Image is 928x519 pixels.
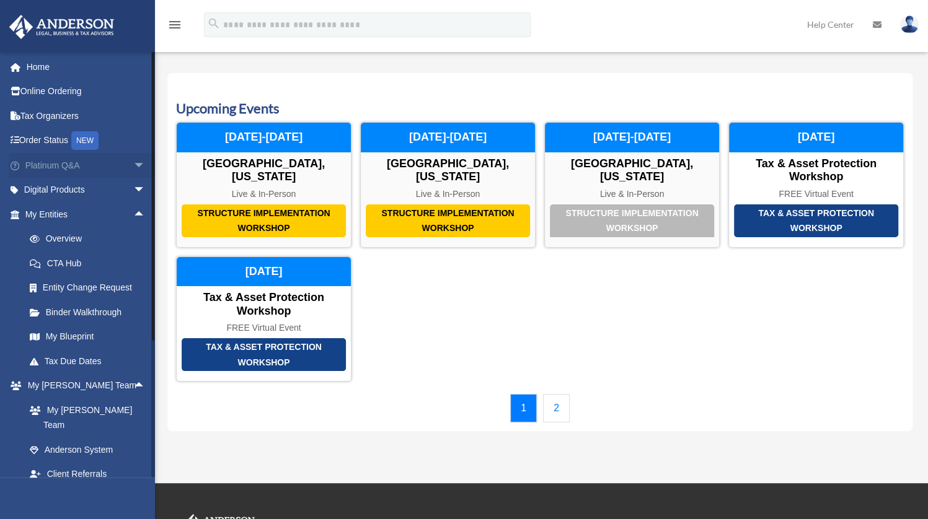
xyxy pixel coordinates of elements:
[167,17,182,32] i: menu
[361,189,535,199] div: Live & In-Person
[17,276,164,300] a: Entity Change Request
[9,373,164,398] a: My [PERSON_NAME] Teamarrow_drop_up
[9,128,164,154] a: Order StatusNEW
[17,325,164,349] a: My Blueprint
[17,300,164,325] a: Binder Walkthrough
[17,398,164,437] a: My [PERSON_NAME] Team
[9,153,164,178] a: Platinum Q&Aarrow_drop_down
[176,256,351,382] a: Tax & Asset Protection Workshop Tax & Asset Protection Workshop FREE Virtual Event [DATE]
[207,17,221,30] i: search
[6,15,118,39] img: Anderson Advisors Platinum Portal
[176,99,904,118] h3: Upcoming Events
[729,123,903,152] div: [DATE]
[9,79,164,104] a: Online Ordering
[182,204,346,237] div: Structure Implementation Workshop
[133,373,158,399] span: arrow_drop_up
[17,227,164,251] a: Overview
[544,122,720,247] a: Structure Implementation Workshop [GEOGRAPHIC_DATA], [US_STATE] Live & In-Person [DATE]-[DATE]
[729,189,903,199] div: FREE Virtual Event
[17,437,164,462] a: Anderson System
[133,202,158,227] span: arrow_drop_up
[361,157,535,184] div: [GEOGRAPHIC_DATA], [US_STATE]
[17,349,164,373] a: Tax Due Dates
[545,157,719,184] div: [GEOGRAPHIC_DATA], [US_STATE]
[360,122,536,247] a: Structure Implementation Workshop [GEOGRAPHIC_DATA], [US_STATE] Live & In-Person [DATE]-[DATE]
[182,338,346,371] div: Tax & Asset Protection Workshop
[17,462,164,487] a: Client Referrals
[177,257,351,287] div: [DATE]
[510,394,537,422] a: 1
[176,122,351,247] a: Structure Implementation Workshop [GEOGRAPHIC_DATA], [US_STATE] Live & In-Person [DATE]-[DATE]
[177,291,351,318] div: Tax & Asset Protection Workshop
[9,55,164,79] a: Home
[9,202,164,227] a: My Entitiesarrow_drop_up
[177,189,351,199] div: Live & In-Person
[17,251,164,276] a: CTA Hub
[167,22,182,32] a: menu
[366,204,530,237] div: Structure Implementation Workshop
[543,394,570,422] a: 2
[177,123,351,152] div: [DATE]-[DATE]
[9,103,164,128] a: Tax Organizers
[729,157,903,184] div: Tax & Asset Protection Workshop
[728,122,904,247] a: Tax & Asset Protection Workshop Tax & Asset Protection Workshop FREE Virtual Event [DATE]
[71,131,99,150] div: NEW
[550,204,714,237] div: Structure Implementation Workshop
[177,157,351,184] div: [GEOGRAPHIC_DATA], [US_STATE]
[177,323,351,333] div: FREE Virtual Event
[734,204,898,237] div: Tax & Asset Protection Workshop
[133,178,158,203] span: arrow_drop_down
[545,123,719,152] div: [DATE]-[DATE]
[900,15,919,33] img: User Pic
[545,189,719,199] div: Live & In-Person
[133,153,158,178] span: arrow_drop_down
[9,178,164,203] a: Digital Productsarrow_drop_down
[361,123,535,152] div: [DATE]-[DATE]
